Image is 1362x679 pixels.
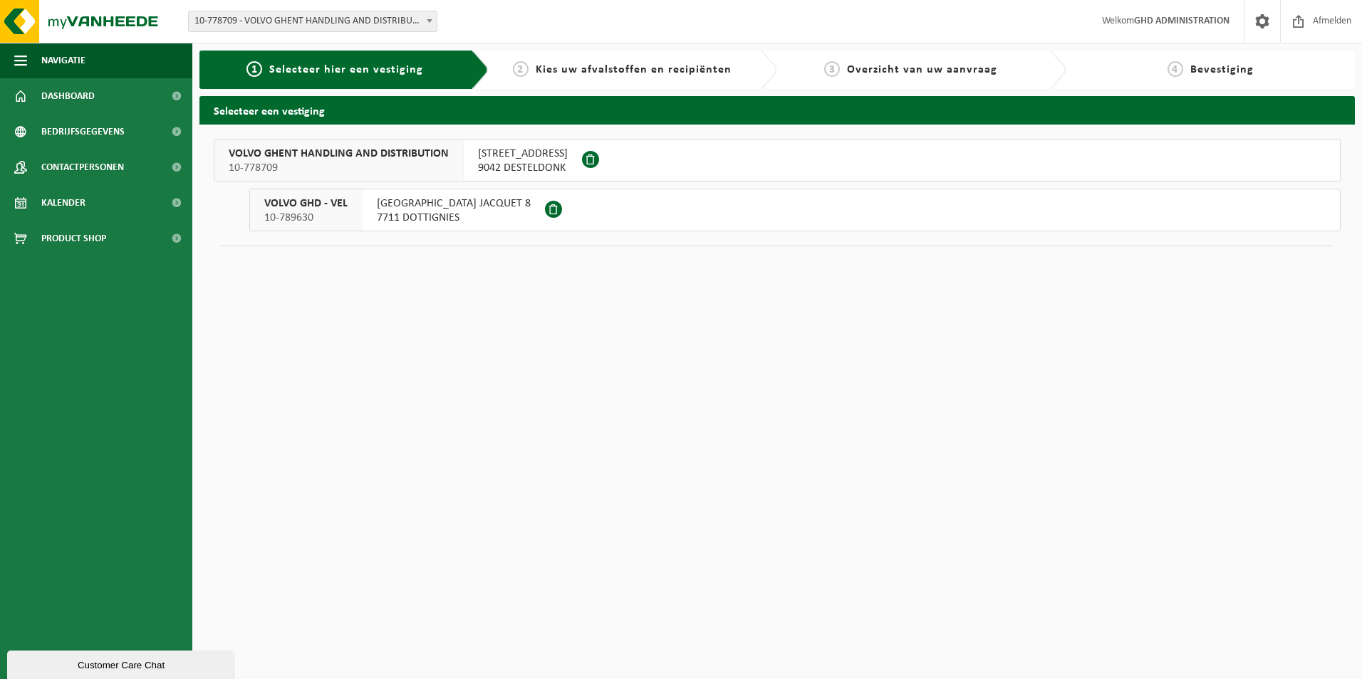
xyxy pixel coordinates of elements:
strong: GHD ADMINISTRATION [1134,16,1230,26]
span: 3 [824,61,840,77]
span: 4 [1168,61,1183,77]
span: Selecteer hier een vestiging [269,64,423,75]
span: Bedrijfsgegevens [41,114,125,149]
span: Kies uw afvalstoffen en recipiënten [536,64,732,75]
span: 10-778709 - VOLVO GHENT HANDLING AND DISTRIBUTION - DESTELDONK [189,11,437,31]
button: VOLVO GHENT HANDLING AND DISTRIBUTION 10-778709 [STREET_ADDRESS]9042 DESTELDONK [214,139,1341,181]
span: Product Shop [41,221,106,256]
span: 7711 DOTTIGNIES [377,211,531,225]
span: 1 [246,61,262,77]
span: Contactpersonen [41,149,124,185]
button: VOLVO GHD - VEL 10-789630 [GEOGRAPHIC_DATA] JACQUET 87711 DOTTIGNIES [249,189,1341,231]
span: [STREET_ADDRESS] [478,147,568,161]
span: 10-778709 [229,161,449,175]
span: VOLVO GHD - VEL [264,196,348,211]
span: Overzicht van uw aanvraag [847,64,997,75]
span: [GEOGRAPHIC_DATA] JACQUET 8 [377,196,531,211]
span: Bevestiging [1190,64,1254,75]
span: 10-789630 [264,211,348,225]
span: 10-778709 - VOLVO GHENT HANDLING AND DISTRIBUTION - DESTELDONK [188,11,437,32]
span: VOLVO GHENT HANDLING AND DISTRIBUTION [229,147,449,161]
span: Navigatie [41,43,85,78]
h2: Selecteer een vestiging [199,96,1355,124]
iframe: chat widget [7,648,238,679]
span: 9042 DESTELDONK [478,161,568,175]
span: 2 [513,61,529,77]
span: Dashboard [41,78,95,114]
span: Kalender [41,185,85,221]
